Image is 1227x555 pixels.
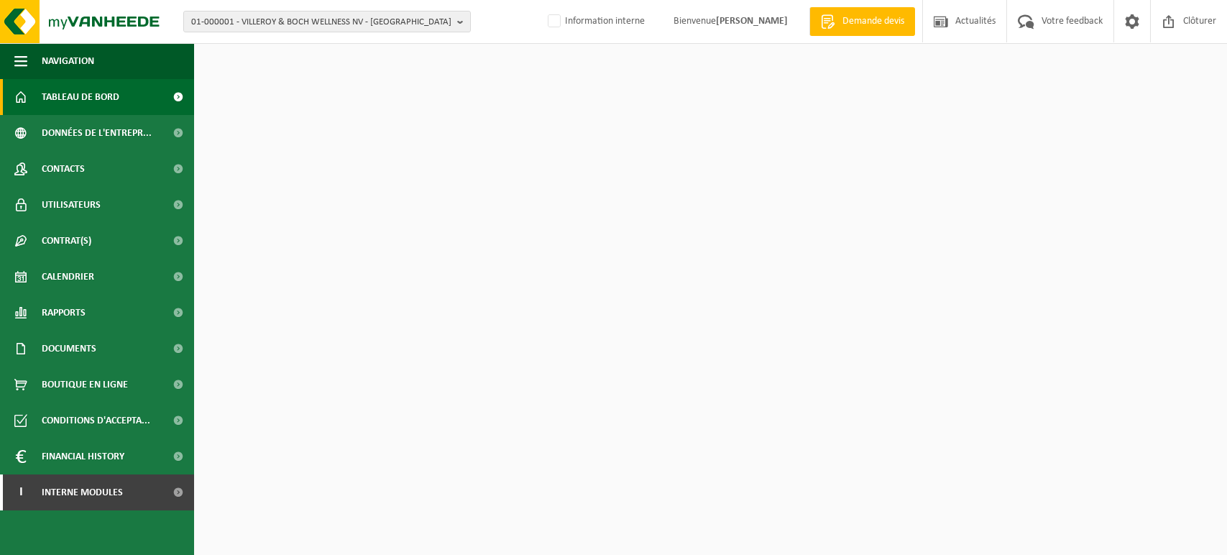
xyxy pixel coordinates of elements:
span: Tableau de bord [42,79,119,115]
span: Interne modules [42,474,123,510]
span: Contrat(s) [42,223,91,259]
button: 01-000001 - VILLEROY & BOCH WELLNESS NV - [GEOGRAPHIC_DATA] [183,11,471,32]
span: Demande devis [839,14,908,29]
strong: [PERSON_NAME] [716,16,788,27]
label: Information interne [545,11,645,32]
span: Navigation [42,43,94,79]
span: Conditions d'accepta... [42,403,150,439]
span: 01-000001 - VILLEROY & BOCH WELLNESS NV - [GEOGRAPHIC_DATA] [191,12,451,33]
span: Financial History [42,439,124,474]
span: Contacts [42,151,85,187]
span: I [14,474,27,510]
span: Rapports [42,295,86,331]
a: Demande devis [809,7,915,36]
span: Documents [42,331,96,367]
span: Calendrier [42,259,94,295]
span: Utilisateurs [42,187,101,223]
span: Données de l'entrepr... [42,115,152,151]
span: Boutique en ligne [42,367,128,403]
